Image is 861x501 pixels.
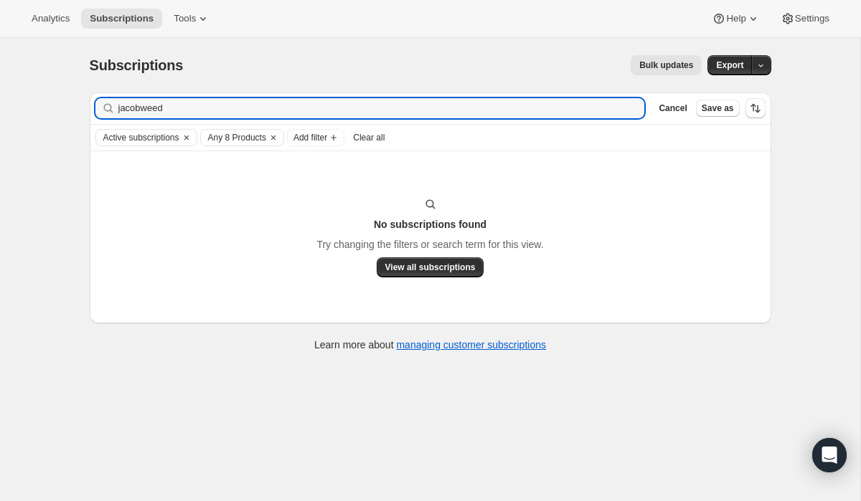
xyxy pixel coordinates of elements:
[347,129,390,146] button: Clear all
[639,59,693,71] span: Bulk updates
[266,130,281,145] button: Clear
[812,438,847,472] div: Open Intercom Messenger
[118,98,645,118] input: Filter subscribers
[703,9,768,29] button: Help
[201,130,266,145] button: Any 8 Products
[90,13,154,24] span: Subscriptions
[659,102,687,114] span: Cancel
[716,59,743,71] span: Export
[96,130,179,145] button: Active subscriptions
[293,132,327,143] span: Add filter
[81,9,162,29] button: Subscriptions
[772,9,838,29] button: Settings
[208,132,266,143] span: Any 8 Products
[287,129,344,146] button: Add filter
[374,217,486,232] h3: No subscriptions found
[32,13,70,24] span: Analytics
[702,102,734,114] span: Save as
[316,237,543,252] p: Try changing the filters or search term for this view.
[174,13,196,24] span: Tools
[726,13,745,24] span: Help
[696,100,740,117] button: Save as
[353,132,385,143] span: Clear all
[314,338,546,352] p: Learn more about
[179,130,194,145] button: Clear
[103,132,179,143] span: Active subscriptions
[23,9,78,29] button: Analytics
[745,98,766,118] button: Sort the results
[165,9,219,29] button: Tools
[396,339,546,350] a: managing customer subscriptions
[385,262,476,273] span: View all subscriptions
[631,55,702,75] button: Bulk updates
[707,55,752,75] button: Export
[377,257,484,277] button: View all subscriptions
[90,57,184,73] span: Subscriptions
[795,13,829,24] span: Settings
[653,100,692,117] button: Cancel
